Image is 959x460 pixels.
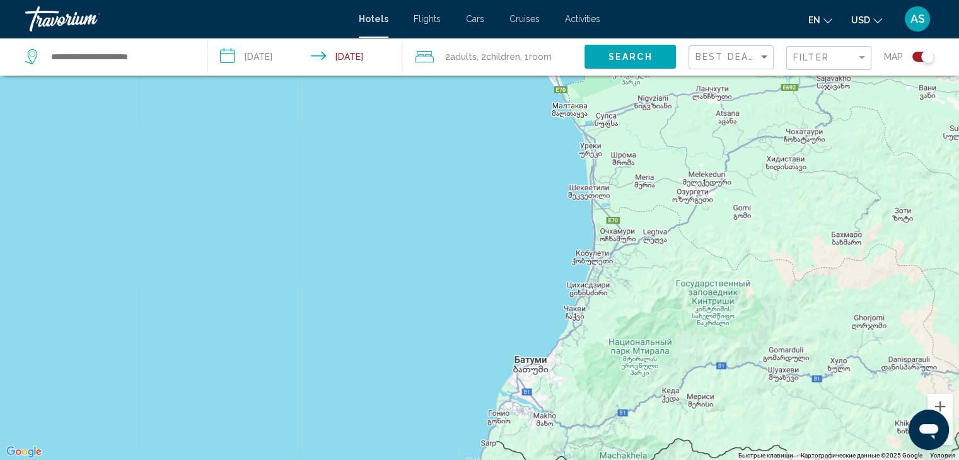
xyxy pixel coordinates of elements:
[477,48,520,66] span: , 2
[509,14,540,24] a: Cruises
[402,38,584,76] button: Travelers: 2 adults, 2 children
[786,45,871,71] button: Filter
[466,14,484,24] a: Cars
[909,410,949,450] iframe: Кнопка запуска окна обмена сообщениями
[851,11,882,29] button: Change currency
[884,48,903,66] span: Map
[808,11,832,29] button: Change language
[529,52,552,62] span: Room
[3,444,45,460] a: Открыть эту область в Google Картах (в новом окне)
[450,52,477,62] span: Adults
[808,15,820,25] span: en
[25,6,346,32] a: Travorium
[445,48,477,66] span: 2
[207,38,402,76] button: Check-in date: Jul 5, 2026 Check-out date: Jul 12, 2026
[520,48,552,66] span: , 1
[695,52,762,62] span: Best Deals
[801,452,922,459] span: Картографические данные ©2025 Google
[584,45,676,68] button: Search
[910,13,925,25] span: AS
[608,52,653,62] span: Search
[359,14,388,24] a: Hotels
[565,14,600,24] a: Activities
[927,394,953,419] button: Увеличить
[930,452,955,459] a: Условия
[3,444,45,460] img: Google
[793,52,829,62] span: Filter
[903,51,934,62] button: Toggle map
[486,52,520,62] span: Children
[851,15,870,25] span: USD
[414,14,441,24] a: Flights
[901,6,934,32] button: User Menu
[738,451,793,460] button: Быстрые клавиши
[695,52,770,63] mat-select: Sort by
